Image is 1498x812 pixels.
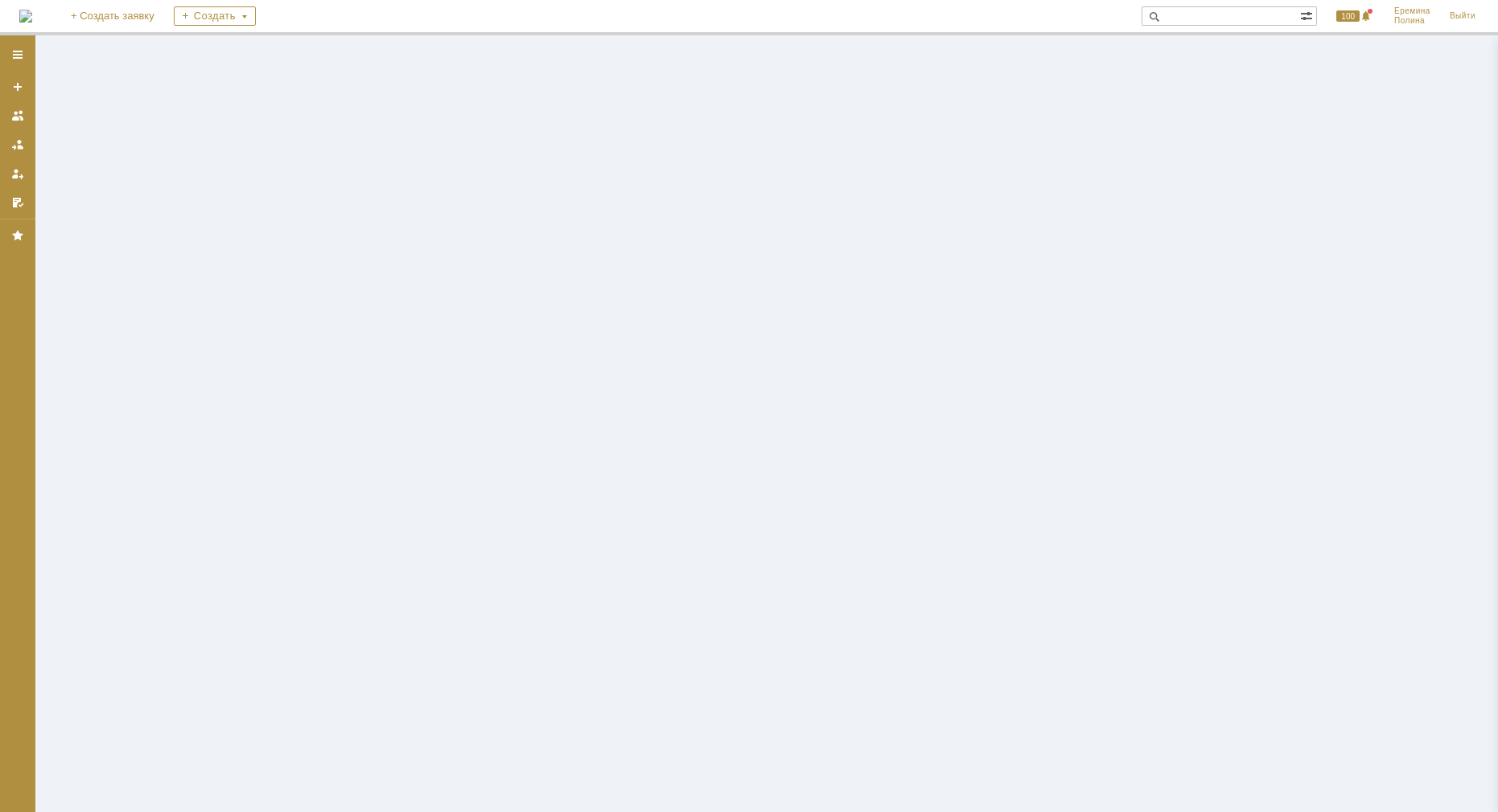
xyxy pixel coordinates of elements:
a: Мои заявки [5,161,31,187]
span: Полина [1394,16,1430,26]
a: Создать заявку [5,74,31,100]
span: Еремина [1394,6,1430,16]
img: logo [19,10,32,23]
div: Создать [174,6,256,26]
span: 100 [1336,10,1360,22]
span: Расширенный поиск [1300,7,1316,23]
a: Перейти на домашнюю страницу [19,10,32,23]
a: Заявки в моей ответственности [5,132,31,158]
a: Заявки на командах [5,103,31,129]
a: Мои согласования [5,190,31,215]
